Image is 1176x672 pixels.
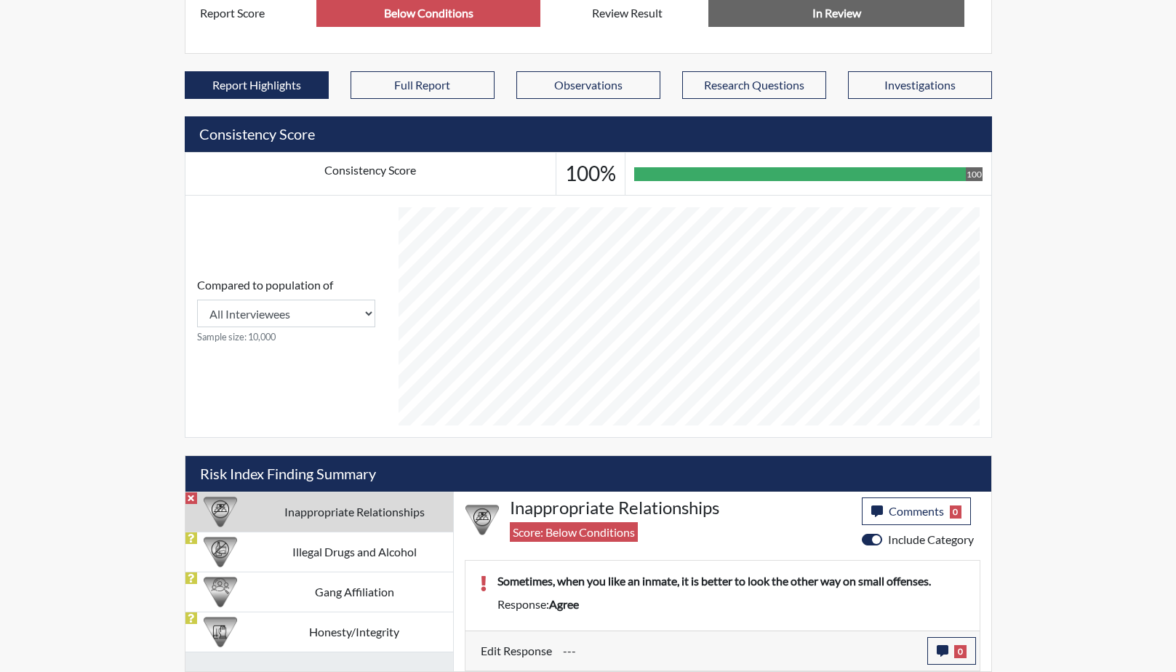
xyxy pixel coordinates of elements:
[256,572,453,612] td: Gang Affiliation
[862,497,972,525] button: Comments0
[465,503,499,537] img: CATEGORY%20ICON-14.139f8ef7.png
[185,456,991,492] h5: Risk Index Finding Summary
[682,71,826,99] button: Research Questions
[481,637,552,665] label: Edit Response
[204,495,237,529] img: CATEGORY%20ICON-14.139f8ef7.png
[197,276,333,294] label: Compared to population of
[197,330,375,344] small: Sample size: 10,000
[185,71,329,99] button: Report Highlights
[204,575,237,609] img: CATEGORY%20ICON-02.2c5dd649.png
[256,492,453,532] td: Inappropriate Relationships
[351,71,495,99] button: Full Report
[848,71,992,99] button: Investigations
[889,504,944,518] span: Comments
[516,71,660,99] button: Observations
[966,167,983,181] div: 100
[888,531,974,548] label: Include Category
[510,497,851,519] h4: Inappropriate Relationships
[204,535,237,569] img: CATEGORY%20ICON-12.0f6f1024.png
[565,161,616,186] h3: 100%
[549,597,579,611] span: agree
[185,153,556,196] td: Consistency Score
[950,505,962,519] span: 0
[204,615,237,649] img: CATEGORY%20ICON-11.a5f294f4.png
[552,637,927,665] div: Update the test taker's response, the change might impact the score
[487,596,976,613] div: Response:
[256,532,453,572] td: Illegal Drugs and Alcohol
[510,522,638,542] span: Score: Below Conditions
[256,612,453,652] td: Honesty/Integrity
[497,572,965,590] p: Sometimes, when you like an inmate, it is better to look the other way on small offenses.
[185,116,992,152] h5: Consistency Score
[197,276,375,344] div: Consistency Score comparison among population
[927,637,976,665] button: 0
[954,645,967,658] span: 0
